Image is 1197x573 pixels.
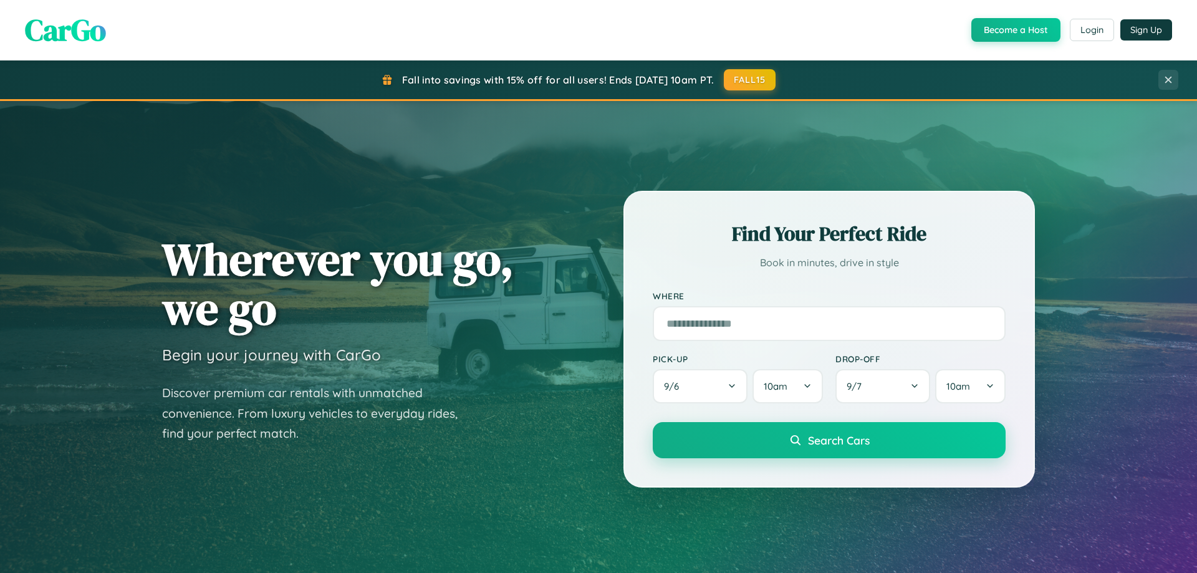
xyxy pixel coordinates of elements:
[162,234,514,333] h1: Wherever you go, we go
[402,74,714,86] span: Fall into savings with 15% off for all users! Ends [DATE] 10am PT.
[935,369,1006,403] button: 10am
[653,254,1006,272] p: Book in minutes, drive in style
[653,220,1006,248] h2: Find Your Perfect Ride
[653,291,1006,301] label: Where
[971,18,1060,42] button: Become a Host
[724,69,776,90] button: FALL15
[835,354,1006,364] label: Drop-off
[25,9,106,51] span: CarGo
[653,354,823,364] label: Pick-up
[1070,19,1114,41] button: Login
[162,383,474,444] p: Discover premium car rentals with unmatched convenience. From luxury vehicles to everyday rides, ...
[835,369,930,403] button: 9/7
[847,380,868,392] span: 9 / 7
[946,380,970,392] span: 10am
[162,345,381,364] h3: Begin your journey with CarGo
[653,369,748,403] button: 9/6
[764,380,787,392] span: 10am
[808,433,870,447] span: Search Cars
[1120,19,1172,41] button: Sign Up
[752,369,823,403] button: 10am
[653,422,1006,458] button: Search Cars
[664,380,685,392] span: 9 / 6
